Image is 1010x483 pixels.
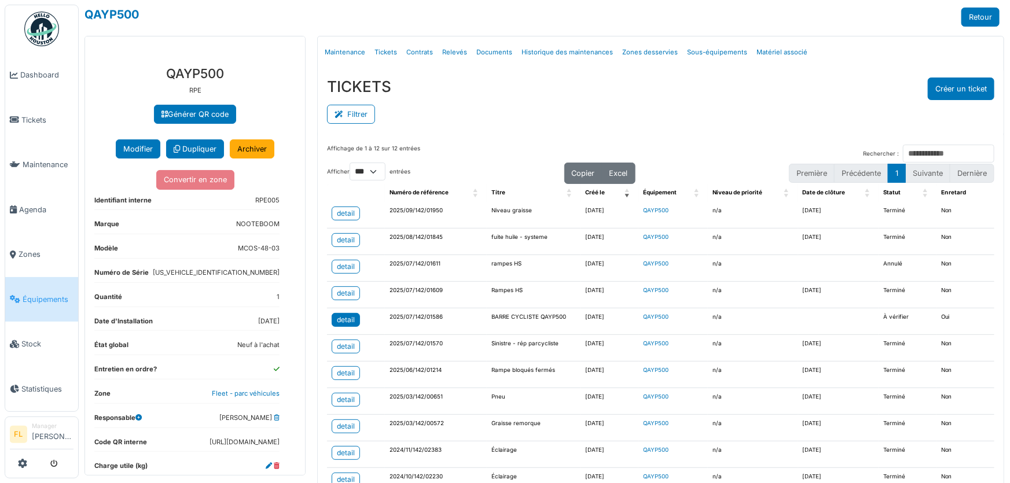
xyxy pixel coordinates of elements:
[370,39,402,66] a: Tickets
[618,39,682,66] a: Zones desservies
[337,288,355,298] div: detail
[923,184,930,202] span: Statut: Activate to sort
[581,415,638,441] td: [DATE]
[803,189,846,196] span: Date de clôture
[402,39,438,66] a: Contrats
[491,189,505,196] span: Titre
[708,415,798,441] td: n/a
[643,420,669,426] a: QAYP500
[936,308,994,335] td: Oui
[5,322,78,367] a: Stock
[337,235,355,245] div: detail
[928,78,994,100] button: Créer un ticket
[936,441,994,468] td: Non
[94,389,111,403] dt: Zone
[258,316,280,326] dd: [DATE]
[337,394,355,405] div: detail
[936,282,994,308] td: Non
[94,316,153,331] dt: Date d'Installation
[936,335,994,362] td: Non
[337,341,355,352] div: detail
[865,184,872,202] span: Date de clôture: Activate to sort
[581,255,638,282] td: [DATE]
[487,335,581,362] td: Sinistre - rép parcycliste
[682,39,752,66] a: Sous-équipements
[643,234,669,240] a: QAYP500
[85,8,139,21] a: QAYP500
[936,388,994,415] td: Non
[385,282,487,308] td: 2025/07/142/01609
[154,105,236,124] a: Générer QR code
[116,139,160,158] button: Modifier
[936,415,994,441] td: Non
[879,255,936,282] td: Annulé
[350,163,385,180] select: Afficherentrées
[5,98,78,143] a: Tickets
[708,255,798,282] td: n/a
[581,282,638,308] td: [DATE]
[643,447,669,453] a: QAYP500
[337,261,355,272] div: detail
[332,260,360,274] a: detail
[708,282,798,308] td: n/a
[238,244,280,253] dd: MCOS-48-03
[94,268,149,282] dt: Numéro de Série
[936,255,994,282] td: Non
[888,164,906,183] button: 1
[643,260,669,267] a: QAYP500
[5,187,78,233] a: Agenda
[390,189,449,196] span: Numéro de référence
[487,441,581,468] td: Éclairage
[337,368,355,378] div: detail
[798,282,879,308] td: [DATE]
[487,202,581,228] td: Niveau graisse
[936,228,994,255] td: Non
[567,184,574,202] span: Titre: Activate to sort
[487,282,581,308] td: Rampes HS
[879,228,936,255] td: Terminé
[332,393,360,407] a: detail
[708,228,798,255] td: n/a
[517,39,618,66] a: Historique des maintenances
[327,145,420,163] div: Affichage de 1 à 12 sur 12 entrées
[332,366,360,380] a: detail
[94,461,148,475] dt: Charge utile (kg)
[332,313,360,327] a: detail
[581,228,638,255] td: [DATE]
[487,228,581,255] td: fuite huile - systeme
[337,208,355,219] div: detail
[941,189,967,196] span: En retard
[879,415,936,441] td: Terminé
[708,388,798,415] td: n/a
[643,393,669,400] a: QAYP500
[643,287,669,293] a: QAYP500
[337,421,355,432] div: detail
[23,294,74,305] span: Équipements
[643,314,669,320] a: QAYP500
[789,164,994,183] nav: pagination
[712,189,762,196] span: Niveau de priorité
[19,249,74,260] span: Zones
[237,340,280,350] dd: Neuf à l'achat
[487,308,581,335] td: BARRE CYCLISTE QAYP500
[487,255,581,282] td: rampes HS
[472,39,517,66] a: Documents
[602,163,636,184] button: Excel
[219,413,280,423] dd: [PERSON_NAME]
[581,441,638,468] td: [DATE]
[708,202,798,228] td: n/a
[385,441,487,468] td: 2024/11/142/02383
[332,233,360,247] a: detail
[708,362,798,388] td: n/a
[936,202,994,228] td: Non
[212,389,280,397] a: Fleet - parc véhicules
[487,415,581,441] td: Graisse remorque
[94,66,296,81] h3: QAYP500
[94,292,122,307] dt: Quantité
[643,367,669,373] a: QAYP500
[625,184,631,202] span: Créé le: Activate to remove sorting
[438,39,472,66] a: Relevés
[166,139,224,158] a: Dupliquer
[879,388,936,415] td: Terminé
[961,8,1000,27] a: Retour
